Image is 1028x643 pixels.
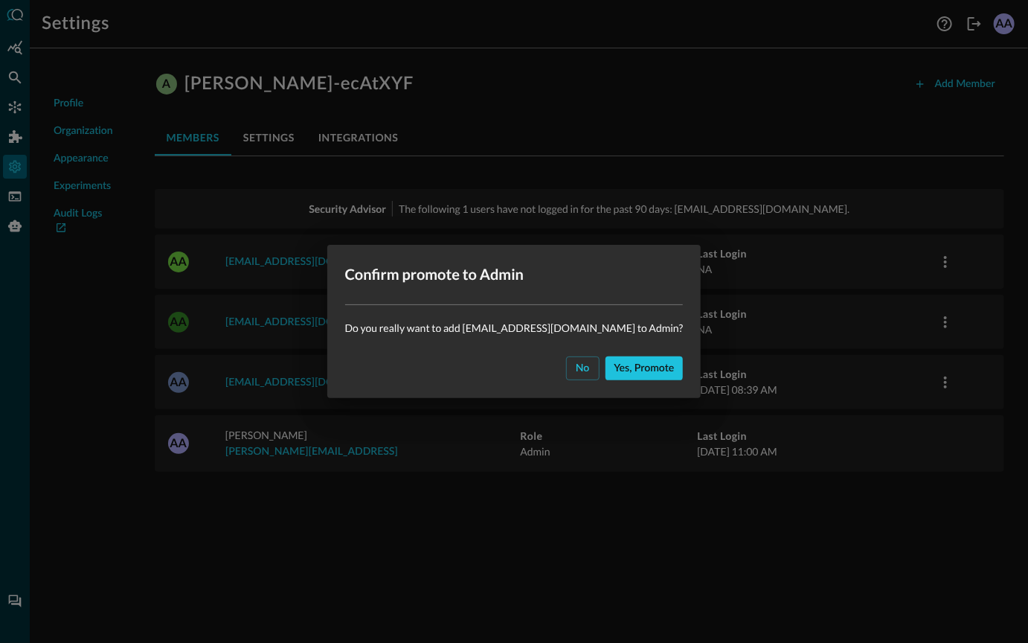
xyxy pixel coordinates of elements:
button: No [566,356,600,380]
h2: Confirm promote to Admin [327,245,701,304]
button: Yes, promote [605,356,684,380]
div: No [576,359,590,378]
p: Do you really want to add [EMAIL_ADDRESS][DOMAIN_NAME] to Admin? [345,320,684,336]
div: Yes, promote [614,359,675,378]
